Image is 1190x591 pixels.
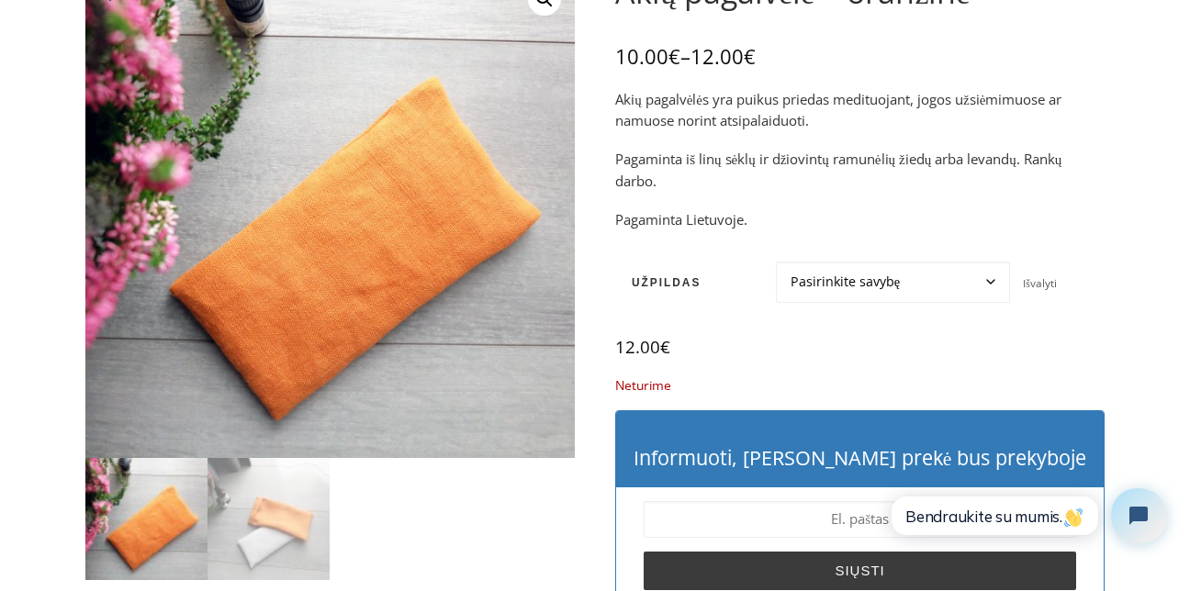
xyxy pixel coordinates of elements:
bdi: 10.00 [615,42,680,70]
p: Pagaminta iš linų sėklų ir džiovintų ramunėlių žiedų arba levandų. Rankų darbo. [615,149,1105,192]
a: Clear options [1023,274,1057,289]
span: € [660,335,670,358]
h4: Informuoti, [PERSON_NAME] prekė bus prekyboje [630,445,1090,470]
input: El. paštas [644,501,1076,538]
p: – [615,40,1105,72]
bdi: 12.00 [690,42,756,70]
img: akiu pagalvele [85,458,208,580]
p: Akių pagalvėlės yra puikus priedas medituojant, jogos užsiėmimuose ar namuose norint atsipalaiduoti. [615,89,1105,132]
iframe: Tidio Chat [870,473,1182,559]
p: Pagaminta Lietuvoje. [615,209,1105,230]
p: Neturime [615,375,1105,395]
img: akiu pagalvele [208,458,330,580]
span: € [744,42,756,70]
span: € [668,42,680,70]
label: Užpildas [632,270,701,296]
bdi: 12.00 [615,335,670,358]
